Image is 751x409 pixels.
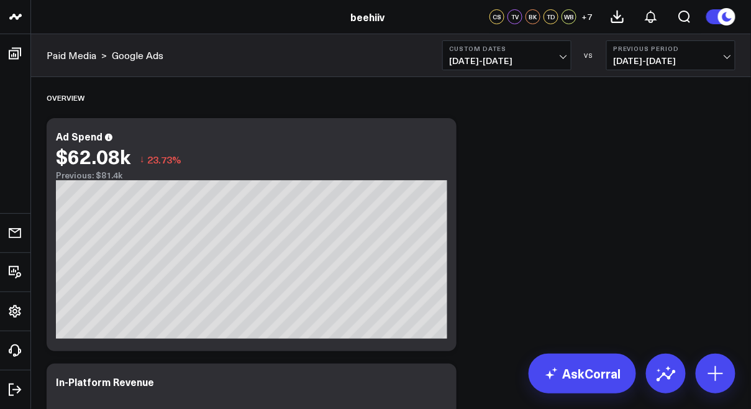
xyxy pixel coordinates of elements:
div: VS [578,52,600,59]
span: [DATE] - [DATE] [449,56,565,66]
div: TV [507,9,522,24]
button: Previous Period[DATE]-[DATE] [606,40,735,70]
span: [DATE] - [DATE] [613,56,729,66]
div: BK [526,9,540,24]
span: ↓ [140,151,145,167]
div: $62.08k [56,145,130,167]
button: +7 [580,9,594,24]
a: Paid Media [47,48,96,62]
a: AskCorral [529,354,636,393]
a: beehiiv [351,10,385,24]
div: CS [489,9,504,24]
button: Custom Dates[DATE]-[DATE] [442,40,571,70]
a: Google Ads [112,48,163,62]
div: WB [562,9,576,24]
div: Overview [47,83,84,112]
div: Ad Spend [56,129,102,143]
div: In-Platform Revenue [56,375,154,388]
b: Custom Dates [449,45,565,52]
div: TD [544,9,558,24]
span: + 7 [582,12,593,21]
div: > [47,48,107,62]
div: Previous: $81.4k [56,170,447,180]
span: 23.73% [147,152,181,166]
b: Previous Period [613,45,729,52]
